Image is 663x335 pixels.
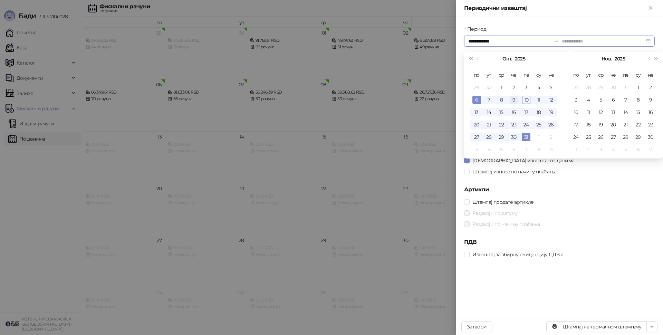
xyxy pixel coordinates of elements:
[510,145,518,154] div: 6
[522,108,530,116] div: 17
[472,145,481,154] div: 3
[470,81,483,94] td: 2025-09-29
[632,69,644,81] th: су
[622,133,630,141] div: 28
[547,133,555,141] div: 2
[508,69,520,81] th: че
[520,81,532,94] td: 2025-10-03
[502,52,512,66] button: Изабери месец
[597,108,605,116] div: 12
[595,131,607,143] td: 2025-11-26
[485,133,493,141] div: 28
[646,4,655,12] button: Close
[619,131,632,143] td: 2025-11-28
[619,143,632,156] td: 2025-12-05
[582,143,595,156] td: 2025-12-02
[485,83,493,92] div: 30
[607,94,619,106] td: 2025-11-06
[520,106,532,118] td: 2025-10-17
[609,121,617,129] div: 20
[634,133,642,141] div: 29
[619,106,632,118] td: 2025-11-14
[472,133,481,141] div: 27
[572,108,580,116] div: 10
[520,69,532,81] th: пе
[572,145,580,154] div: 1
[532,69,545,81] th: су
[570,118,582,131] td: 2025-11-17
[619,69,632,81] th: пе
[522,145,530,154] div: 7
[495,94,508,106] td: 2025-10-08
[470,220,542,228] span: Раздвоји по начину плаћања
[545,131,557,143] td: 2025-11-02
[572,121,580,129] div: 17
[584,121,593,129] div: 18
[464,4,646,12] div: Периодични извештај
[464,238,655,246] h5: ПДВ
[582,131,595,143] td: 2025-11-25
[632,94,644,106] td: 2025-11-08
[547,145,555,154] div: 9
[485,108,493,116] div: 14
[609,108,617,116] div: 13
[646,121,655,129] div: 23
[495,106,508,118] td: 2025-10-15
[535,83,543,92] div: 4
[470,131,483,143] td: 2025-10-27
[570,143,582,156] td: 2025-12-01
[602,52,612,66] button: Изабери месец
[535,121,543,129] div: 25
[609,83,617,92] div: 30
[545,143,557,156] td: 2025-11-09
[495,81,508,94] td: 2025-10-01
[461,321,492,332] button: Затвори
[597,83,605,92] div: 29
[510,121,518,129] div: 23
[582,94,595,106] td: 2025-11-04
[595,106,607,118] td: 2025-11-12
[609,96,617,104] div: 6
[485,145,493,154] div: 4
[644,131,657,143] td: 2025-11-30
[644,69,657,81] th: не
[644,118,657,131] td: 2025-11-23
[595,118,607,131] td: 2025-11-19
[622,145,630,154] div: 5
[535,96,543,104] div: 11
[508,106,520,118] td: 2025-10-16
[470,198,536,206] span: Штампај продате артикле
[472,83,481,92] div: 29
[520,94,532,106] td: 2025-10-10
[470,94,483,106] td: 2025-10-06
[510,108,518,116] div: 16
[644,94,657,106] td: 2025-11-09
[510,133,518,141] div: 30
[547,96,555,104] div: 12
[508,118,520,131] td: 2025-10-23
[485,96,493,104] div: 7
[545,94,557,106] td: 2025-10-12
[554,38,559,44] span: swap-right
[545,69,557,81] th: не
[609,133,617,141] div: 27
[607,143,619,156] td: 2025-12-04
[634,108,642,116] div: 15
[508,131,520,143] td: 2025-10-30
[646,96,655,104] div: 9
[622,121,630,129] div: 21
[645,52,652,66] button: Следећи месец (PageDown)
[497,121,506,129] div: 22
[595,94,607,106] td: 2025-11-05
[582,106,595,118] td: 2025-11-11
[646,145,655,154] div: 7
[464,25,490,33] label: Период
[532,94,545,106] td: 2025-10-11
[520,131,532,143] td: 2025-10-31
[582,69,595,81] th: ут
[520,118,532,131] td: 2025-10-24
[510,83,518,92] div: 2
[584,145,593,154] div: 2
[522,121,530,129] div: 24
[470,106,483,118] td: 2025-10-13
